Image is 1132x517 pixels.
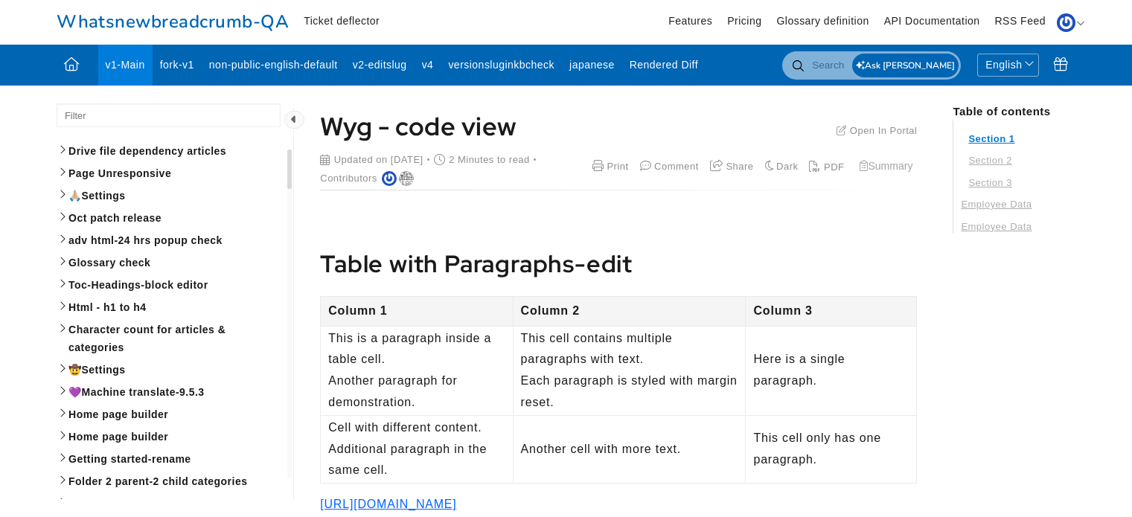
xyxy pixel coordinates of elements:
[153,45,202,86] a: fork-v1
[1054,57,1067,72] span: What's New
[68,254,282,272] span: Glossary check
[968,132,1067,147] a: Section 1
[328,370,505,414] p: Another paragraph for demonstration.
[654,161,699,172] span: Comment
[284,111,304,129] span: Hide category
[445,152,530,167] span: 2 Minutes to read
[57,207,284,229] a: Oct patch release
[328,417,505,439] p: Cell with different content.
[630,59,698,71] span: Rendered Diff
[852,54,959,77] button: Ask [PERSON_NAME]
[753,428,909,471] p: This cell only has one paragraph.
[968,176,1067,190] a: Section 3
[330,152,423,167] span: Updated on [DATE]
[209,59,338,71] span: non-public-english-default
[57,229,284,251] a: adv html-24 hrs popup check
[753,349,909,392] p: Here is a single paragraph.
[57,184,284,207] a: 🙏🏼Settings
[855,159,917,173] button: Summary
[726,161,753,172] span: Share
[68,142,282,160] span: Drive file dependency articles
[521,439,738,460] p: Another cell with more text.
[776,13,869,29] a: Glossary definition
[57,426,284,448] a: Home page builder
[776,161,798,172] span: Dark
[57,296,284,318] a: Html - h1 to h4
[320,103,517,149] h1: Wyg - code view
[68,164,282,182] span: Page Unresponsive
[57,381,284,403] a: 💜
[753,301,909,322] p: Column 3
[382,171,397,186] img: umamaheswari baskaran
[57,7,289,37] a: Whatsnewbreadcrumb-QA
[521,328,738,371] p: This cell contains multiple paragraphs with text.
[884,13,980,29] a: API Documentation
[328,439,505,482] p: Additional paragraph in the same cell.
[668,13,712,29] a: Features
[824,161,844,173] span: PDF
[57,103,281,127] input: Filter
[622,45,706,86] a: Rendered Diff
[448,59,554,71] span: versionsluginkbcheck
[57,359,284,381] a: 🤠Settings
[345,45,415,86] a: v2-editslug
[607,161,628,172] span: Print
[328,301,505,322] p: Column 1
[304,13,380,29] a: Ticket deflector
[68,276,282,294] span: Toc-Headings-block editor
[562,45,622,86] a: japanese
[160,59,194,71] span: fork-v1
[521,301,738,322] p: Column 2
[57,470,284,492] a: Folder 2 parent-2 child categories
[57,140,284,162] a: Drive file dependency articles
[353,59,407,71] span: v2-editslug
[82,361,282,379] span: Settings
[320,171,382,186] div: Contributors
[68,231,282,249] span: adv html-24 hrs popup check
[782,51,961,80] input: Search
[68,209,282,227] span: Oct patch release
[68,321,282,356] span: Character count for articles & categories
[68,472,282,490] span: Folder 2 parent-2 child categories
[521,370,738,414] p: Each paragraph is styled with margin reset.
[328,328,505,371] p: This is a paragraph inside a table cell.
[1057,13,1075,32] img: bc876d94fcd3ac7f7374ebe927eefb66
[320,498,456,510] a: [URL][DOMAIN_NAME]
[953,105,1050,118] span: Table of contents
[106,59,145,71] span: v1-Main
[569,59,615,71] span: japanese
[68,450,282,468] span: Getting started-rename
[850,125,918,136] span: Open In Portal
[202,45,345,86] a: non-public-english-default
[968,153,1067,168] a: Section 2
[441,45,562,86] a: versionsluginkbcheck
[68,405,282,423] span: Home page builder
[68,428,282,446] span: Home page builder
[320,244,917,284] h1: Table with Paragraphs-edit
[961,197,1067,212] a: Employee Data
[727,13,761,29] a: Pricing
[57,251,284,274] a: Glossary check
[415,45,441,86] a: v4
[82,187,282,205] span: Settings
[98,45,153,86] a: v1-Main
[985,57,1022,73] span: English
[995,13,1046,29] a: RSS Feed
[422,59,434,71] span: v4
[68,298,282,316] span: Html - h1 to h4
[399,171,414,186] img: Shree checkd'souza Gayathri szép
[57,274,284,296] a: Toc-Headings-block editor
[961,219,1067,234] a: Employee Data
[82,383,282,401] span: Machine translate-9.5.3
